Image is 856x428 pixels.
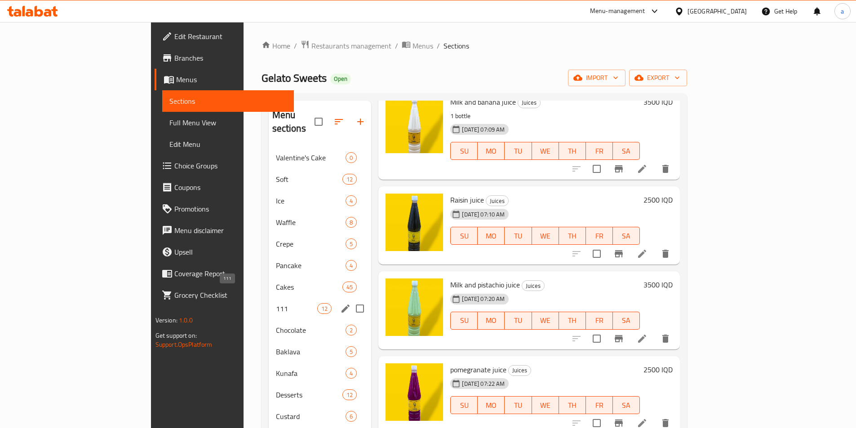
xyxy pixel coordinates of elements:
[458,210,508,219] span: [DATE] 07:10 AM
[155,176,294,198] a: Coupons
[328,111,350,132] span: Sort sections
[174,225,287,236] span: Menu disclaimer
[505,396,532,414] button: TU
[559,396,586,414] button: TH
[276,152,346,163] span: Valentine's Cake
[655,158,676,180] button: delete
[276,346,346,357] span: Baklava
[841,6,844,16] span: a
[478,396,505,414] button: MO
[330,75,351,83] span: Open
[174,203,287,214] span: Promotions
[505,142,532,160] button: TU
[311,40,391,51] span: Restaurants management
[155,198,294,220] a: Promotions
[174,247,287,257] span: Upsell
[444,40,469,51] span: Sections
[454,145,474,158] span: SU
[450,193,484,207] span: Raisin juice
[613,312,640,330] button: SA
[637,248,648,259] a: Edit menu item
[643,363,673,376] h6: 2500 IQD
[559,227,586,245] button: TH
[532,396,559,414] button: WE
[481,314,501,327] span: MO
[346,154,356,162] span: 0
[532,142,559,160] button: WE
[481,399,501,412] span: MO
[586,142,613,160] button: FR
[505,312,532,330] button: TU
[309,112,328,131] span: Select all sections
[450,363,506,376] span: pomegranate juice
[269,319,372,341] div: Chocolate2
[155,314,177,326] span: Version:
[262,40,687,52] nav: breadcrumb
[587,329,606,348] span: Select to update
[301,40,391,52] a: Restaurants management
[629,70,687,86] button: export
[450,110,639,122] p: 1 bottle
[346,261,356,270] span: 4
[269,233,372,255] div: Crepe5
[276,174,343,185] span: Soft
[169,139,287,150] span: Edit Menu
[586,227,613,245] button: FR
[342,174,357,185] div: items
[575,72,618,84] span: import
[174,31,287,42] span: Edit Restaurant
[346,195,357,206] div: items
[155,26,294,47] a: Edit Restaurant
[346,325,357,335] div: items
[655,243,676,265] button: delete
[155,47,294,69] a: Branches
[174,53,287,63] span: Branches
[276,325,346,335] span: Chocolate
[342,389,357,400] div: items
[179,314,193,326] span: 1.0.0
[532,227,559,245] button: WE
[637,333,648,344] a: Edit menu item
[643,194,673,206] h6: 2500 IQD
[486,195,509,206] div: Juices
[522,281,544,291] span: Juices
[346,346,357,357] div: items
[176,74,287,85] span: Menus
[637,163,648,174] a: Edit menu item
[174,268,287,279] span: Coverage Report
[350,111,371,132] button: Add section
[402,40,433,52] a: Menus
[590,229,609,243] span: FR
[386,96,443,153] img: Milk and banana juice
[162,90,294,112] a: Sections
[276,217,346,228] span: Waffle
[343,283,356,291] span: 45
[437,40,440,51] li: /
[454,314,474,327] span: SU
[276,303,318,314] span: 111
[155,220,294,241] a: Menu disclaimer
[276,368,346,379] span: Kunafa
[458,125,508,134] span: [DATE] 07:09 AM
[481,145,501,158] span: MO
[386,194,443,251] img: Raisin juice
[346,369,356,378] span: 4
[536,314,555,327] span: WE
[155,69,294,90] a: Menus
[643,96,673,108] h6: 3500 IQD
[458,295,508,303] span: [DATE] 07:20 AM
[454,229,474,243] span: SU
[174,182,287,193] span: Coupons
[450,278,520,291] span: Milk and pistachio juice
[276,195,346,206] span: Ice
[174,290,287,300] span: Grocery Checklist
[386,278,443,336] img: Milk and pistachio juice
[276,389,343,400] span: Desserts
[568,70,625,86] button: import
[276,411,346,422] span: Custard
[586,396,613,414] button: FR
[608,158,630,180] button: Branch-specific-item
[616,314,636,327] span: SA
[294,40,297,51] li: /
[559,142,586,160] button: TH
